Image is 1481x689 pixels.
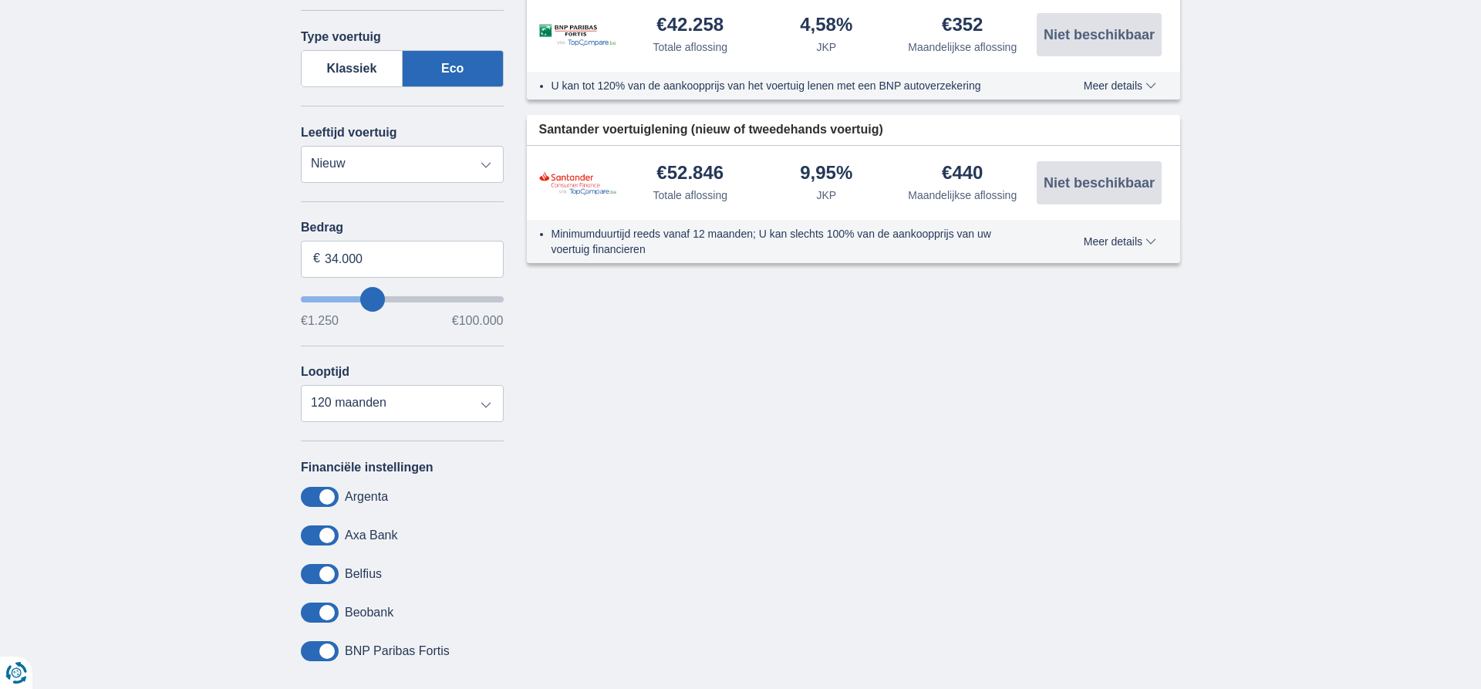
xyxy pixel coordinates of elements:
span: Meer details [1084,236,1156,247]
div: €42.258 [656,15,724,36]
label: Bedrag [301,221,504,235]
input: wantToBorrow [301,296,504,302]
img: product.pl.alt Santander [539,171,616,195]
span: Santander voertuiglening (nieuw of tweedehands voertuig) [539,121,883,139]
li: Minimumduurtijd reeds vanaf 12 maanden; U kan slechts 100% van de aankoopprijs van uw voertuig fi... [552,226,1027,257]
span: Meer details [1084,80,1156,91]
span: Niet beschikbaar [1044,28,1155,42]
label: Eco [403,50,504,87]
div: Totale aflossing [653,39,727,55]
button: Niet beschikbaar [1037,161,1162,204]
button: Meer details [1072,79,1168,92]
label: Leeftijd voertuig [301,126,396,140]
span: €100.000 [452,315,504,327]
label: Argenta [345,490,388,504]
span: €1.250 [301,315,339,327]
div: JKP [816,187,836,203]
span: Niet beschikbaar [1044,176,1155,190]
div: €440 [942,164,983,184]
label: Beobank [345,606,393,620]
label: Looptijd [301,365,349,379]
div: Maandelijkse aflossing [908,39,1017,55]
div: 9,95% [800,164,852,184]
div: 4,58% [800,15,852,36]
label: Axa Bank [345,529,397,542]
label: Belfius [345,567,382,581]
label: Klassiek [301,50,403,87]
li: U kan tot 120% van de aankoopprijs van het voertuig lenen met een BNP autoverzekering [552,78,1027,93]
label: Financiële instellingen [301,461,434,475]
div: Maandelijkse aflossing [908,187,1017,203]
div: Totale aflossing [653,187,727,203]
span: € [313,250,320,268]
button: Niet beschikbaar [1037,13,1162,56]
div: €352 [942,15,983,36]
div: €52.846 [656,164,724,184]
img: product.pl.alt BNP Paribas Fortis [539,24,616,46]
label: BNP Paribas Fortis [345,644,450,658]
div: JKP [816,39,836,55]
label: Type voertuig [301,30,381,44]
button: Meer details [1072,235,1168,248]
